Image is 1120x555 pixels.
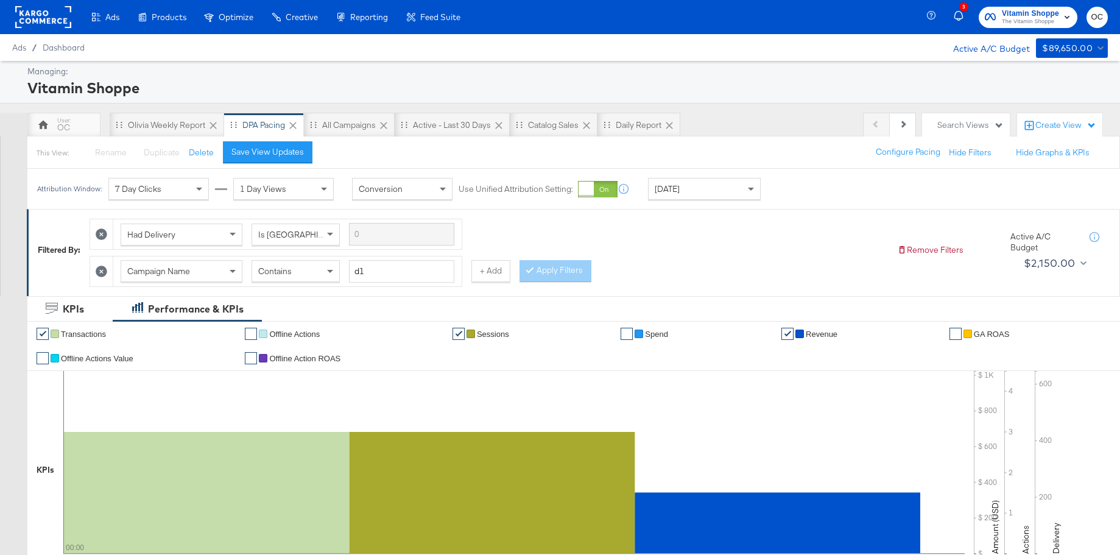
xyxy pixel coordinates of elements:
div: Attribution Window: [37,185,102,193]
span: Had Delivery [127,229,175,240]
button: Delete [189,147,214,158]
div: Active A/C Budget [1010,231,1077,253]
span: Transactions [61,330,106,339]
div: Daily Report [616,119,661,131]
text: Amount (USD) [990,500,1001,554]
div: Managing: [27,66,1105,77]
button: 3 [952,5,973,29]
a: ✔ [621,328,633,340]
a: ✔ [37,328,49,340]
span: Feed Suite [420,12,460,22]
button: Vitamin ShoppeThe Vitamin Shoppe [979,7,1077,28]
div: Save View Updates [231,146,304,158]
a: ✔ [37,352,49,364]
span: Sessions [477,330,509,339]
text: Delivery [1051,523,1062,554]
div: Drag to reorder tab [230,121,237,128]
button: OC [1087,7,1108,28]
div: KPIs [37,464,54,476]
button: Configure Pacing [867,141,949,163]
div: Drag to reorder tab [116,121,122,128]
button: Save View Updates [223,141,312,163]
div: Create View [1035,119,1096,132]
span: Campaign Name [127,266,190,277]
span: Is [GEOGRAPHIC_DATA] [258,229,351,240]
span: / [26,43,43,52]
span: Vitamin Shoppe [1002,7,1059,20]
a: ✔ [453,328,465,340]
button: + Add [471,260,510,282]
div: Drag to reorder tab [401,121,407,128]
div: Active A/C Budget [940,38,1030,57]
div: Active - Last 30 Days [413,119,491,131]
div: OC [57,122,70,133]
span: GA ROAS [974,330,1010,339]
div: Drag to reorder tab [516,121,523,128]
span: Products [152,12,186,22]
div: Drag to reorder tab [310,121,317,128]
span: Spend [645,330,668,339]
div: $2,150.00 [1024,254,1076,272]
span: Reporting [350,12,388,22]
span: Offline Action ROAS [269,354,340,363]
span: Ads [12,43,26,52]
div: DPA Pacing [242,119,285,131]
a: Dashboard [43,43,85,52]
a: ✔ [949,328,962,340]
span: [DATE] [655,183,680,194]
text: Actions [1020,525,1031,554]
span: Conversion [359,183,403,194]
button: Hide Filters [949,147,991,158]
span: Duplicate [144,147,180,158]
div: Olivia Weekly Report [128,119,205,131]
div: All Campaigns [322,119,376,131]
span: Optimize [219,12,253,22]
span: Ads [105,12,119,22]
div: Filtered By: [38,244,80,256]
div: Performance & KPIs [148,302,244,316]
span: 1 Day Views [240,183,286,194]
div: KPIs [63,302,84,316]
button: Remove Filters [897,244,963,256]
div: Drag to reorder tab [604,121,610,128]
span: Revenue [806,330,837,339]
input: Enter a search term [349,223,454,246]
button: $2,150.00 [1019,253,1089,273]
div: $89,650.00 [1042,41,1093,56]
a: ✔ [245,352,257,364]
span: 7 Day Clicks [115,183,161,194]
button: $89,650.00 [1036,38,1108,58]
label: Use Unified Attribution Setting: [459,183,573,195]
a: ✔ [781,328,794,340]
div: This View: [37,148,69,158]
span: Contains [258,266,292,277]
span: Offline Actions [269,330,320,339]
span: Creative [286,12,318,22]
input: Enter a search term [349,260,454,283]
span: Offline Actions Value [61,354,133,363]
div: Catalog Sales [528,119,579,131]
span: Rename [95,147,127,158]
div: 3 [959,2,968,12]
button: Hide Graphs & KPIs [1016,147,1090,158]
a: ✔ [245,328,257,340]
span: The Vitamin Shoppe [1002,17,1059,27]
div: Vitamin Shoppe [27,77,1105,98]
span: OC [1091,10,1103,24]
div: Search Views [937,119,1004,131]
